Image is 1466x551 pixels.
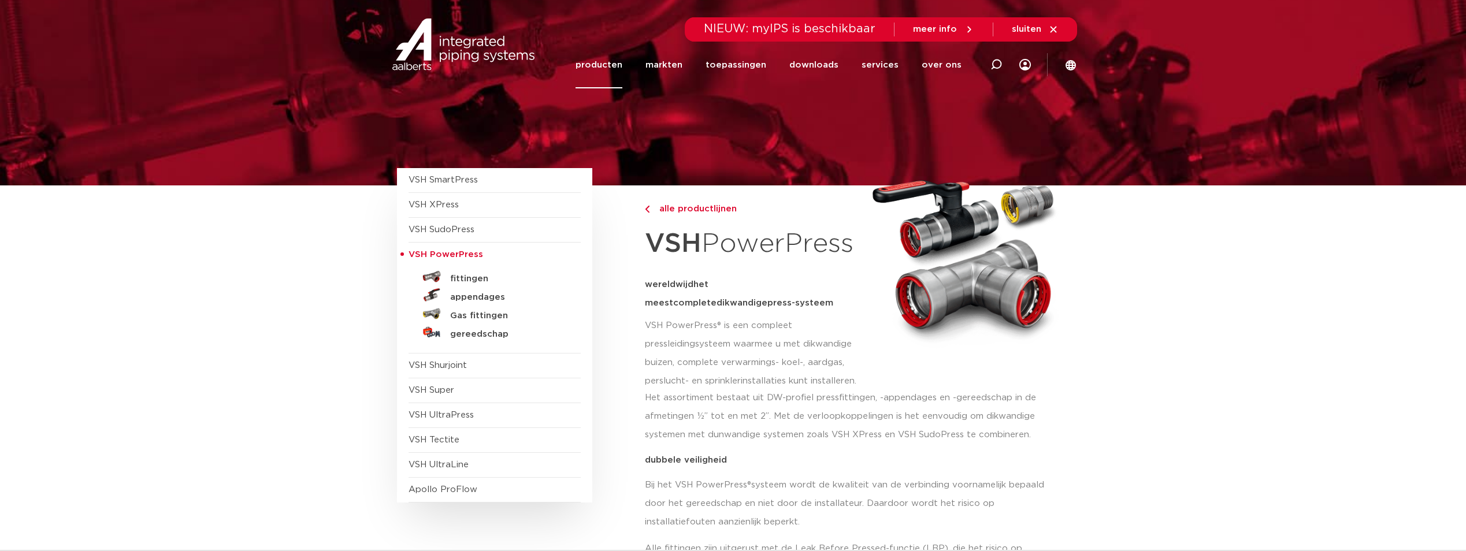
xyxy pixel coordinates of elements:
[645,222,862,266] h1: PowerPress
[645,389,1062,444] p: Het assortiment bestaat uit DW-profiel pressfittingen, -appendages en -gereedschap in de afmeting...
[645,280,693,289] span: wereldwijd
[789,42,838,88] a: downloads
[409,323,581,341] a: gereedschap
[409,361,467,370] a: VSH Shurjoint
[652,204,737,213] span: alle productlijnen
[409,460,469,469] a: VSH UltraLine
[645,317,862,390] p: VSH PowerPress® is een compleet pressleidingsysteem waarmee u met dikwandige buizen, complete ver...
[450,329,565,340] h5: gereedschap
[673,299,717,307] span: complete
[706,42,766,88] a: toepassingen
[645,202,862,216] a: alle productlijnen
[450,292,565,303] h5: appendages
[409,225,474,234] a: VSH SudoPress
[704,23,875,35] span: NIEUW: myIPS is beschikbaar
[862,42,899,88] a: services
[913,24,974,35] a: meer info
[409,200,459,209] a: VSH XPress
[409,176,478,184] a: VSH SmartPress
[409,411,474,419] a: VSH UltraPress
[409,386,454,394] a: VSH Super
[922,42,962,88] a: over ons
[645,456,1062,464] p: dubbele veiligheid
[409,435,459,444] a: VSH Tectite
[645,230,702,257] strong: VSH
[747,481,751,489] span: ®
[409,485,477,494] a: Apollo ProFlow
[645,481,747,489] span: Bij het VSH PowerPress
[409,286,581,304] a: appendages
[717,299,767,307] span: dikwandige
[450,311,565,321] h5: Gas fittingen
[409,250,483,259] span: VSH PowerPress
[1012,24,1059,35] a: sluiten
[1012,25,1041,33] span: sluiten
[645,481,1044,526] span: systeem wordt de kwaliteit van de verbinding voornamelijk bepaald door het gereedschap en niet do...
[450,274,565,284] h5: fittingen
[645,206,650,213] img: chevron-right.svg
[645,280,708,307] span: het meest
[645,42,682,88] a: markten
[409,304,581,323] a: Gas fittingen
[1019,42,1031,88] div: my IPS
[409,267,581,286] a: fittingen
[767,299,833,307] span: press-systeem
[576,42,962,88] nav: Menu
[913,25,957,33] span: meer info
[576,42,622,88] a: producten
